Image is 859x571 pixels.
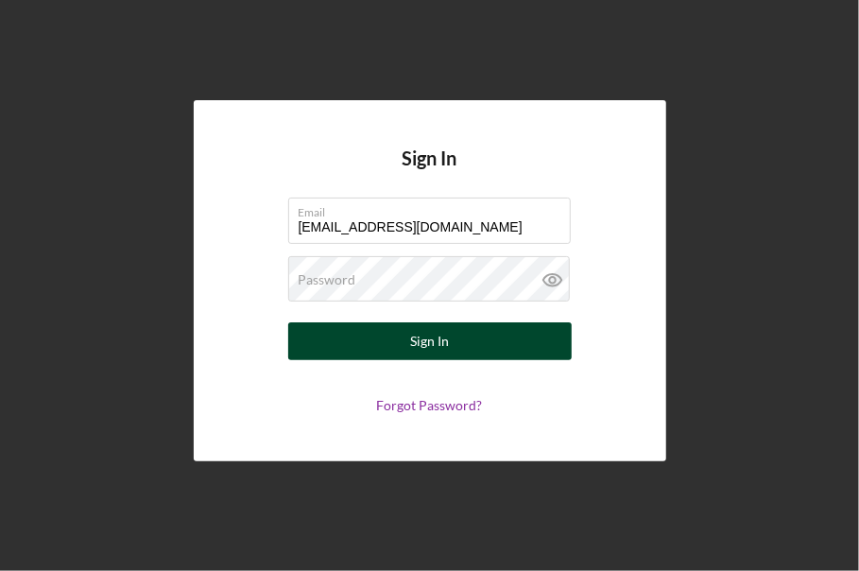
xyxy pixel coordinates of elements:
[377,397,483,413] a: Forgot Password?
[288,322,572,360] button: Sign In
[410,322,449,360] div: Sign In
[299,272,356,287] label: Password
[299,199,571,219] label: Email
[403,147,457,198] h4: Sign In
